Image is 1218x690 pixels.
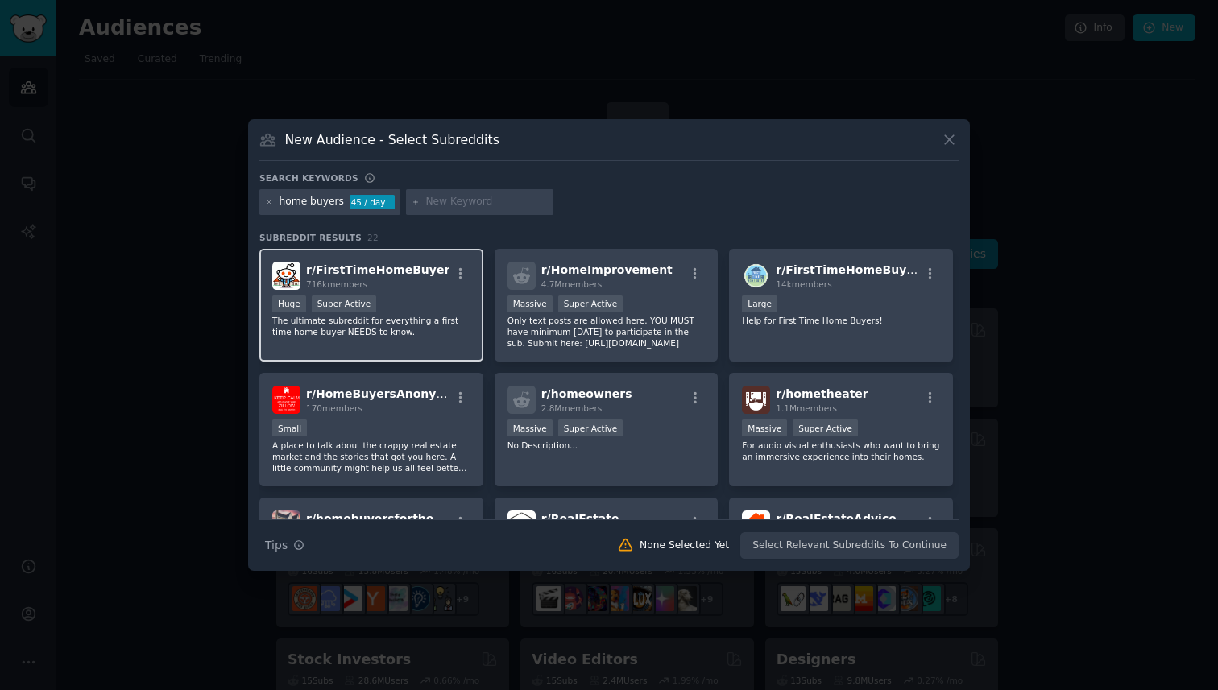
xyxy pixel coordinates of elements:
[776,512,896,525] span: r/ RealEstateAdvice
[742,315,940,326] p: Help for First Time Home Buyers!
[367,233,379,242] span: 22
[272,510,300,539] img: homebuyersforthewin
[558,419,623,436] div: Super Active
[793,419,858,436] div: Super Active
[776,387,868,400] span: r/ hometheater
[350,195,395,209] div: 45 / day
[306,387,470,400] span: r/ HomeBuyersAnonymous
[306,263,449,276] span: r/ FirstTimeHomeBuyer
[541,403,603,413] span: 2.8M members
[259,172,358,184] h3: Search keywords
[272,262,300,290] img: FirstTimeHomeBuyer
[272,295,306,312] div: Huge
[742,440,940,462] p: For audio visual enthusiasts who want to bring an immersive experience into their homes.
[507,440,706,451] p: No Description...
[541,279,603,289] span: 4.7M members
[272,419,307,436] div: Small
[259,531,310,560] button: Tips
[640,539,729,553] div: None Selected Yet
[312,295,377,312] div: Super Active
[259,232,362,243] span: Subreddit Results
[507,419,553,436] div: Massive
[507,315,706,349] p: Only text posts are allowed here. YOU MUST have minimum [DATE] to participate in the sub. Submit ...
[306,279,367,289] span: 716k members
[742,386,770,414] img: hometheater
[306,403,362,413] span: 170 members
[541,512,619,525] span: r/ RealEstate
[265,537,288,554] span: Tips
[306,512,456,525] span: r/ homebuyersforthewin
[776,279,831,289] span: 14k members
[507,295,553,312] div: Massive
[541,263,673,276] span: r/ HomeImprovement
[272,386,300,414] img: HomeBuyersAnonymous
[272,440,470,473] p: A place to talk about the crappy real estate market and the stories that got you here. A little c...
[507,510,536,539] img: RealEstate
[541,387,632,400] span: r/ homeowners
[742,295,777,312] div: Large
[742,510,770,539] img: RealEstateAdvice
[776,403,837,413] span: 1.1M members
[742,419,787,436] div: Massive
[285,131,499,148] h3: New Audience - Select Subreddits
[272,315,470,337] p: The ultimate subreddit for everything a first time home buyer NEEDS to know.
[776,263,926,276] span: r/ FirstTimeHomeBuyers
[558,295,623,312] div: Super Active
[742,262,770,290] img: FirstTimeHomeBuyers
[280,195,344,209] div: home buyers
[425,195,548,209] input: New Keyword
